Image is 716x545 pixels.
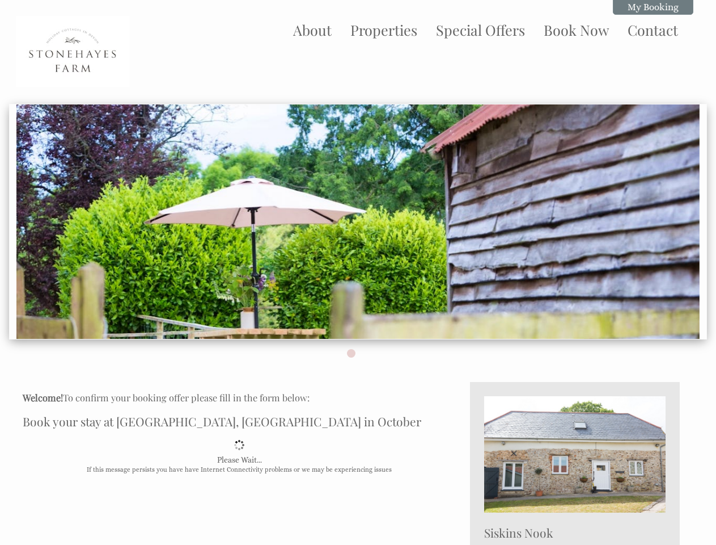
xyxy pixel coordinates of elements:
[23,455,456,473] p: Please Wait...
[628,20,678,39] a: Contact
[293,20,332,39] a: About
[23,413,456,429] h2: Book your stay at [GEOGRAPHIC_DATA], [GEOGRAPHIC_DATA] in October
[544,20,609,39] a: Book Now
[436,20,525,39] a: Special Offers
[23,391,456,404] h3: To confirm your booking offer please fill in the form below:
[484,396,666,513] img: An image of 'Siskins Nook'
[87,466,392,473] small: If this message persists you have have Internet Connectivity problems or we may be experiencing i...
[350,20,417,39] a: Properties
[23,391,63,404] strong: Welcome!
[484,525,666,540] h2: Siskins Nook
[234,439,245,451] img: preloader-bf53509f32991c52bbd97a8de22f6d74eba2cdbd488093e41663a72cf3c797c5.gif
[16,16,129,87] img: Stonehayes Farm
